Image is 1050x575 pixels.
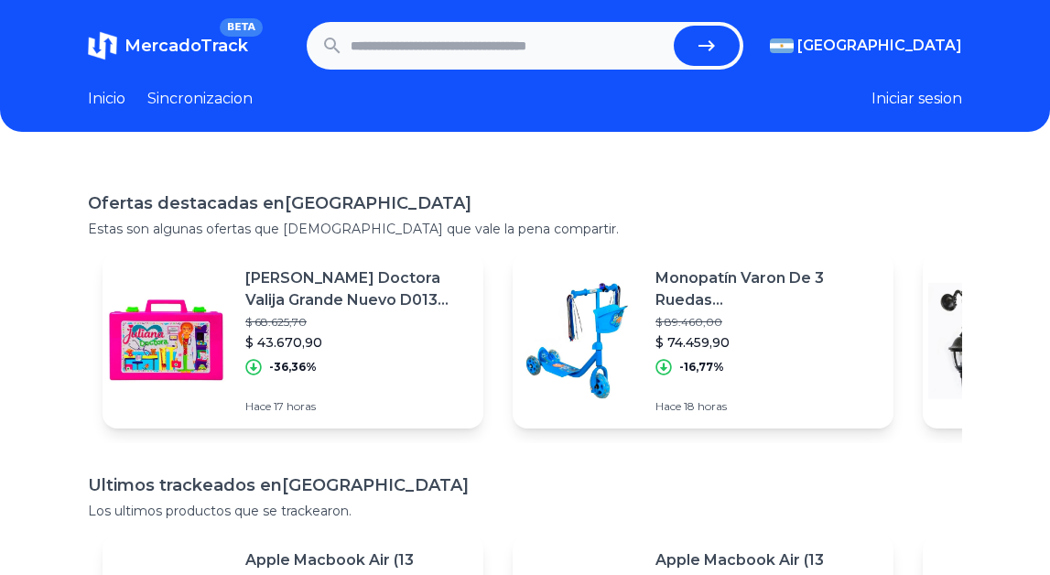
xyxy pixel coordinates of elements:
p: Los ultimos productos que se trackearon. [88,502,962,520]
p: Hace 18 horas [655,399,879,414]
img: Featured image [103,277,231,405]
a: Sincronizacion [147,88,253,110]
span: MercadoTrack [124,36,248,56]
button: Iniciar sesion [871,88,962,110]
p: -16,77% [679,360,724,374]
p: Hace 17 horas [245,399,469,414]
span: [GEOGRAPHIC_DATA] [797,35,962,57]
a: Featured image[PERSON_NAME] Doctora Valija Grande Nuevo D013 Original Tv$ 68.625,70$ 43.670,90-36... [103,253,483,429]
img: Featured image [513,277,641,405]
button: [GEOGRAPHIC_DATA] [770,35,962,57]
p: $ 68.625,70 [245,315,469,330]
span: BETA [220,18,263,37]
p: $ 43.670,90 [245,333,469,352]
p: Monopatín Varon De 3 Ruedas [GEOGRAPHIC_DATA] [655,267,879,311]
a: Inicio [88,88,125,110]
p: $ 89.460,00 [655,315,879,330]
img: MercadoTrack [88,31,117,60]
p: Estas son algunas ofertas que [DEMOGRAPHIC_DATA] que vale la pena compartir. [88,220,962,238]
p: -36,36% [269,360,317,374]
img: Argentina [770,38,794,53]
a: Featured imageMonopatín Varon De 3 Ruedas [GEOGRAPHIC_DATA]$ 89.460,00$ 74.459,90-16,77%Hace 18 h... [513,253,893,429]
p: [PERSON_NAME] Doctora Valija Grande Nuevo D013 Original Tv [245,267,469,311]
h1: Ultimos trackeados en [GEOGRAPHIC_DATA] [88,472,962,498]
a: MercadoTrackBETA [88,31,248,60]
h1: Ofertas destacadas en [GEOGRAPHIC_DATA] [88,190,962,216]
p: $ 74.459,90 [655,333,879,352]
